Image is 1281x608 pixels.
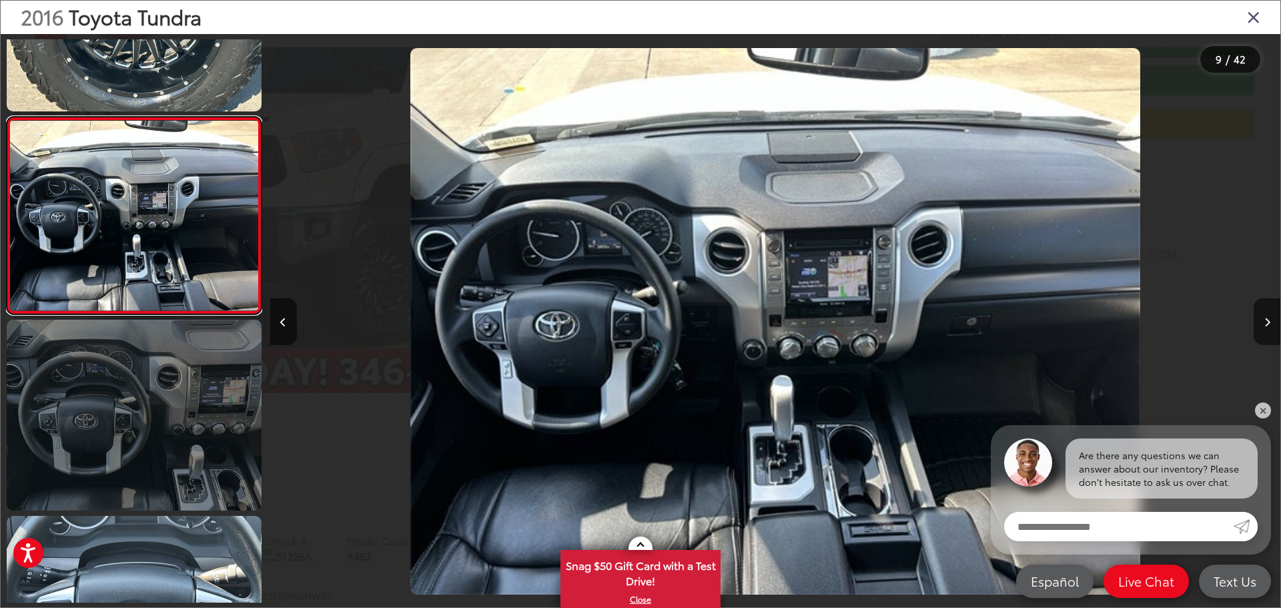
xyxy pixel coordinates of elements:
div: Are there any questions we can answer about our inventory? Please don't hesitate to ask us over c... [1065,438,1258,499]
span: Español [1024,573,1086,589]
span: / [1224,55,1231,64]
a: Submit [1234,512,1258,541]
a: Text Us [1199,565,1271,598]
img: Agent profile photo [1004,438,1052,487]
span: Toyota Tundra [69,2,201,31]
span: Text Us [1207,573,1263,589]
img: 2016 Toyota Tundra SR5 [410,48,1140,595]
img: 2016 Toyota Tundra SR5 [7,120,260,310]
button: Next image [1254,298,1280,345]
span: 9 [1216,51,1222,66]
a: Español [1016,565,1094,598]
span: Live Chat [1112,573,1181,589]
span: 42 [1234,51,1246,66]
div: 2016 Toyota Tundra SR5 8 [270,48,1280,595]
span: Snag $50 Gift Card with a Test Drive! [562,551,719,592]
i: Close gallery [1247,8,1260,25]
a: Live Chat [1104,565,1189,598]
input: Enter your message [1004,512,1234,541]
span: 2016 [21,2,63,31]
button: Previous image [270,298,297,345]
